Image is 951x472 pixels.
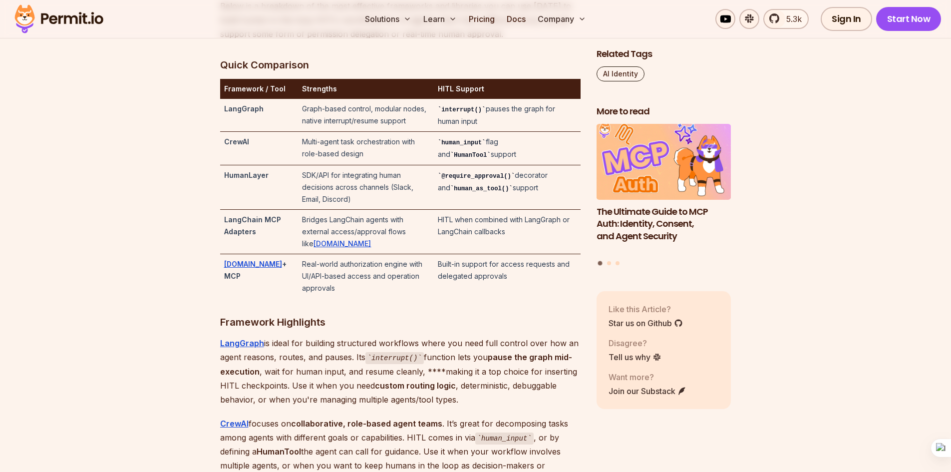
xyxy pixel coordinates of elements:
[609,385,686,397] a: Join our Substack
[314,239,371,248] a: [DOMAIN_NAME]
[597,124,731,255] li: 1 of 3
[876,7,942,31] a: Start Now
[609,337,661,349] p: Disagree?
[224,171,269,179] strong: HumanLayer
[503,9,530,29] a: Docs
[609,371,686,383] p: Want more?
[220,57,581,73] h3: Quick Comparison
[450,152,491,159] code: HumanTool
[298,210,433,254] td: Bridges LangChain agents with external access/approval flows like
[597,105,731,118] h2: More to read
[597,66,644,81] a: AI Identity
[475,433,534,445] code: human_input
[434,165,581,210] td: decorator and support
[220,314,581,330] h3: Framework Highlights
[298,99,433,132] td: Graph-based control, modular nodes, native interrupt/resume support
[597,124,731,200] img: The Ultimate Guide to MCP Auth: Identity, Consent, and Agent Security
[609,351,661,363] a: Tell us why
[365,352,424,364] code: interrupt()
[597,124,731,255] a: The Ultimate Guide to MCP Auth: Identity, Consent, and Agent SecurityThe Ultimate Guide to MCP Au...
[609,303,683,315] p: Like this Article?
[361,9,415,29] button: Solutions
[434,99,581,132] td: pauses the graph for human input
[298,79,433,99] th: Strengths
[419,9,461,29] button: Learn
[598,261,603,266] button: Go to slide 1
[257,447,301,457] strong: HumanTool
[224,104,264,113] strong: LangGraph
[298,165,433,210] td: SDK/API for integrating human decisions across channels (Slack, Email, Discord)
[465,9,499,29] a: Pricing
[534,9,590,29] button: Company
[220,352,572,377] strong: pause the graph mid-execution
[821,7,872,31] a: Sign In
[450,185,513,192] code: human_as_tool()
[597,124,731,267] div: Posts
[434,254,581,299] td: Built-in support for access requests and delegated approvals
[375,381,456,391] strong: custom routing logic
[434,79,581,99] th: HITL Support
[616,261,620,265] button: Go to slide 3
[597,48,731,60] h2: Related Tags
[220,79,299,99] th: Framework / Tool
[224,137,249,146] strong: CrewAI
[438,106,486,113] code: interrupt()
[224,260,282,268] a: [DOMAIN_NAME]
[438,139,486,146] code: human_input
[10,2,108,36] img: Permit logo
[607,261,611,265] button: Go to slide 2
[298,132,433,165] td: Multi-agent task orchestration with role-based design
[291,419,442,429] strong: collaborative, role-based agent teams
[224,215,281,236] strong: LangChain MCP Adapters
[609,317,683,329] a: Star us on Github
[434,132,581,165] td: flag and support
[438,173,515,180] code: @require_approval()
[763,9,809,29] a: 5.3k
[220,336,581,407] p: is ideal for building structured workflows where you need full control over how an agent reasons,...
[434,210,581,254] td: HITL when combined with LangGraph or LangChain callbacks
[780,13,802,25] span: 5.3k
[220,338,264,348] a: LangGraph
[298,254,433,299] td: Real-world authorization engine with UI/API-based access and operation approvals
[220,419,249,429] a: CrewAI
[597,205,731,242] h3: The Ultimate Guide to MCP Auth: Identity, Consent, and Agent Security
